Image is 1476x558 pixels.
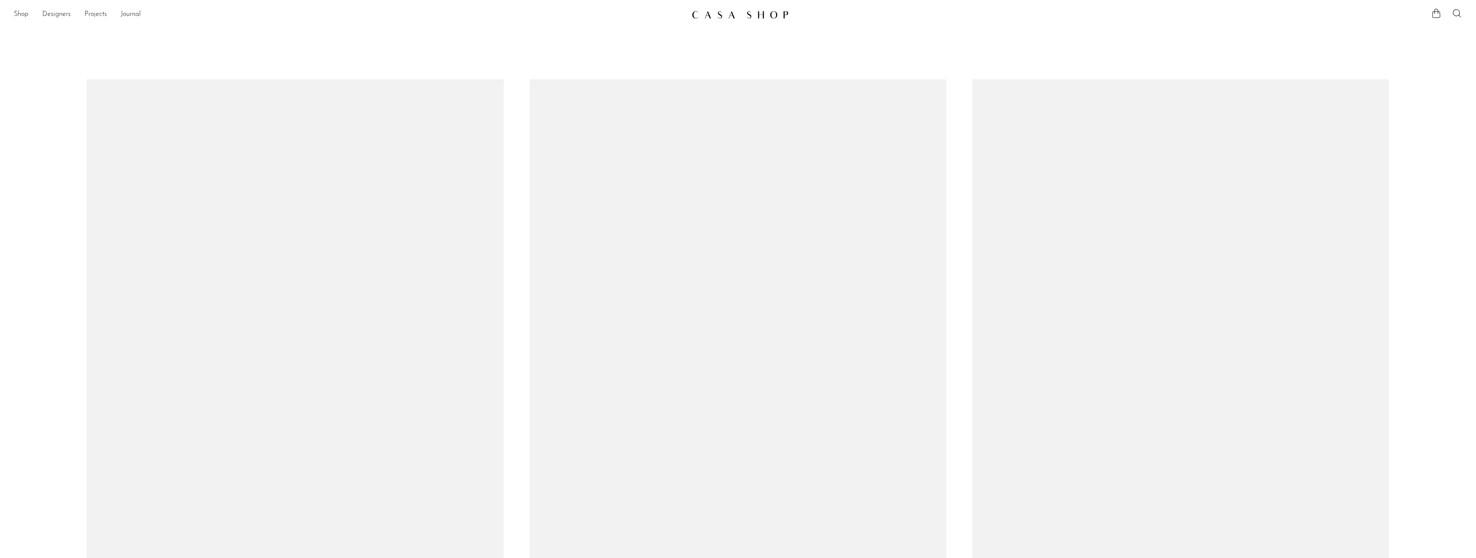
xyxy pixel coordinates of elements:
ul: NEW HEADER MENU [14,7,685,22]
a: Shop [14,9,28,20]
a: Projects [84,9,107,20]
a: Journal [121,9,141,20]
nav: Desktop navigation [14,7,685,22]
a: Designers [42,9,71,20]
